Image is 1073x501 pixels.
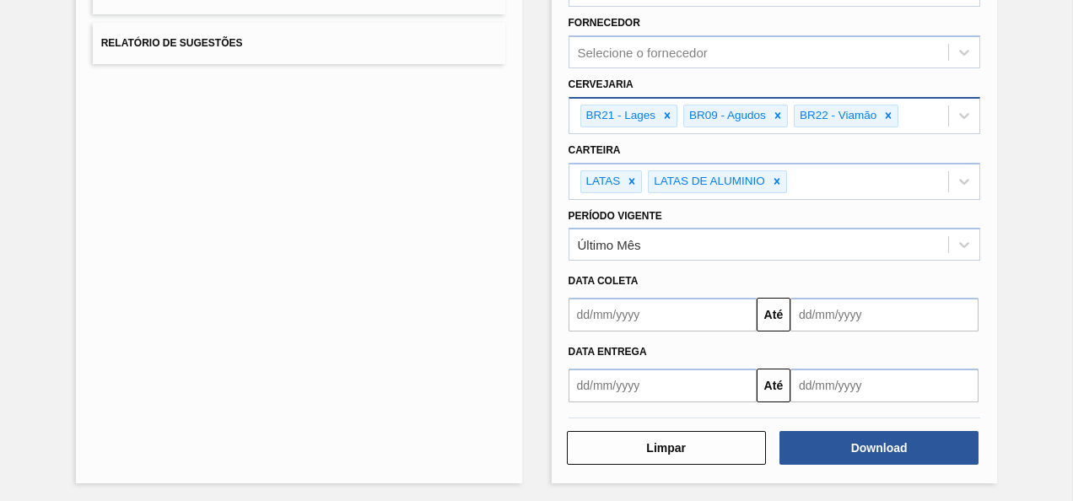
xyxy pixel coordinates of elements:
[101,37,243,49] span: Relatório de Sugestões
[779,431,979,465] button: Download
[578,238,641,252] div: Último Mês
[649,171,768,192] div: LATAS DE ALUMINIO
[578,46,708,60] div: Selecione o fornecedor
[569,346,647,358] span: Data entrega
[795,105,879,127] div: BR22 - Viamão
[569,275,639,287] span: Data coleta
[581,171,623,192] div: LATAS
[569,17,640,29] label: Fornecedor
[684,105,768,127] div: BR09 - Agudos
[569,144,621,156] label: Carteira
[757,298,790,331] button: Até
[93,23,505,64] button: Relatório de Sugestões
[569,210,662,222] label: Período Vigente
[581,105,659,127] div: BR21 - Lages
[790,298,979,331] input: dd/mm/yyyy
[790,369,979,402] input: dd/mm/yyyy
[569,298,757,331] input: dd/mm/yyyy
[569,78,634,90] label: Cervejaria
[757,369,790,402] button: Até
[569,369,757,402] input: dd/mm/yyyy
[567,431,766,465] button: Limpar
